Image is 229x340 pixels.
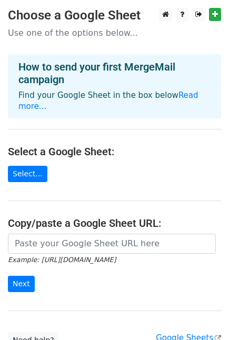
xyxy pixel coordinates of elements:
h4: How to send your first MergeMail campaign [18,61,211,86]
h4: Select a Google Sheet: [8,145,221,158]
h3: Choose a Google Sheet [8,8,221,23]
input: Next [8,276,35,292]
h4: Copy/paste a Google Sheet URL: [8,217,221,229]
a: Select... [8,166,47,182]
a: Read more... [18,91,198,111]
input: Paste your Google Sheet URL here [8,234,216,254]
small: Example: [URL][DOMAIN_NAME] [8,256,116,264]
p: Find your Google Sheet in the box below [18,90,211,112]
p: Use one of the options below... [8,27,221,38]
